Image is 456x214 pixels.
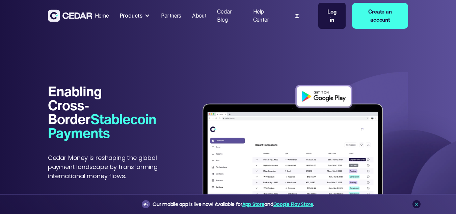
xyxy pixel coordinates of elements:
[159,8,184,23] a: Partners
[192,12,207,20] div: About
[120,12,143,20] div: Products
[117,9,153,23] div: Products
[189,8,209,23] a: About
[295,14,299,18] img: world icon
[253,8,280,24] div: Help Center
[153,200,314,209] div: Our mobile app is live now! Available for and .
[143,201,149,207] img: announcement
[48,153,178,181] p: Cedar Money is reshaping the global payment landscape by transforming international money flows.
[242,201,264,208] a: App Store
[352,3,408,29] a: Create an account
[161,12,181,20] div: Partners
[48,84,126,140] h1: Enabling Cross-Border
[325,8,339,24] div: Log in
[95,12,109,20] div: Home
[92,8,112,23] a: Home
[215,4,245,27] a: Cedar Blog
[217,8,242,24] div: Cedar Blog
[273,201,313,208] a: Google Play Store
[250,4,283,27] a: Help Center
[48,109,157,143] span: Stablecoin Payments
[318,3,346,29] a: Log in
